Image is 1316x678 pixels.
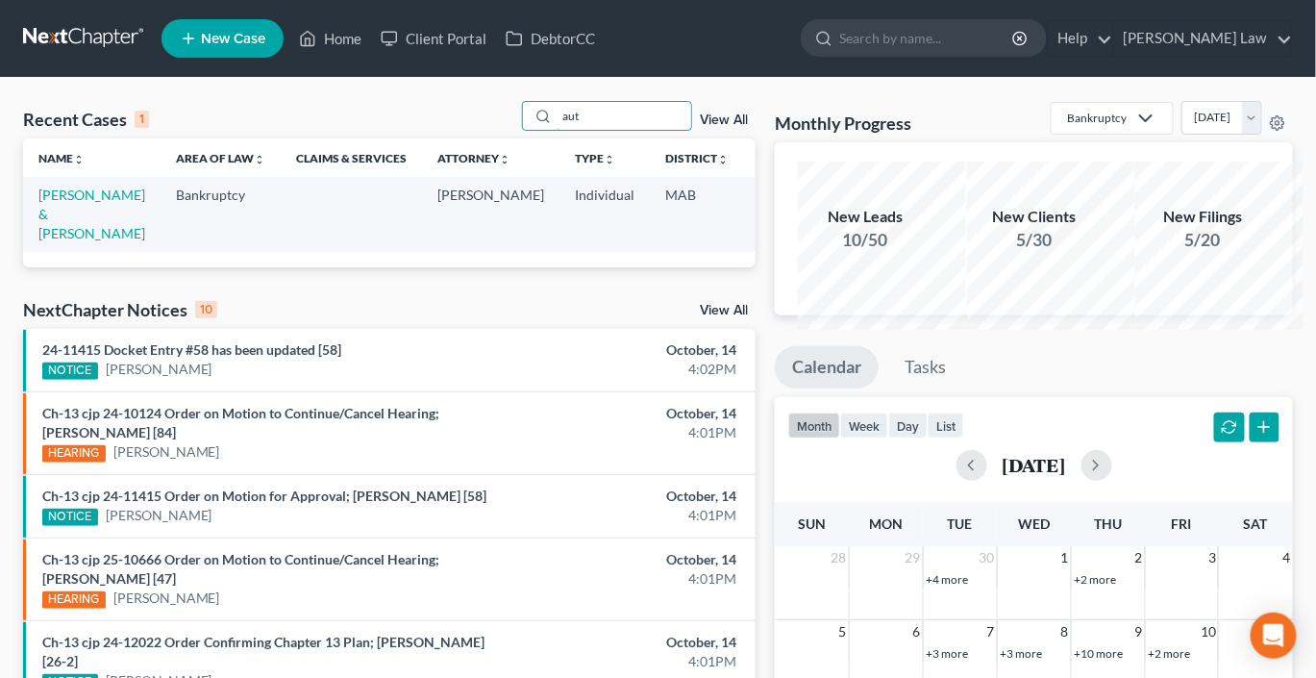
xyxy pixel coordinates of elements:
[113,442,220,462] a: [PERSON_NAME]
[798,228,932,252] div: 10/50
[38,187,145,241] a: [PERSON_NAME] & [PERSON_NAME]
[289,21,371,56] a: Home
[42,509,98,526] div: NOTICE
[887,346,963,389] a: Tasks
[106,360,212,379] a: [PERSON_NAME]
[775,112,911,135] h3: Monthly Progress
[788,413,840,439] button: month
[422,177,559,251] td: [PERSON_NAME]
[518,550,736,569] div: October, 14
[42,488,486,504] a: Ch-13 cjp 24-11415 Order on Motion for Approval; [PERSON_NAME] [58]
[1133,620,1145,643] span: 9
[904,546,923,569] span: 29
[967,206,1102,228] div: New Clients
[1135,228,1270,252] div: 5/20
[518,360,736,379] div: 4:02PM
[42,363,98,380] div: NOTICE
[106,506,212,525] a: [PERSON_NAME]
[1281,546,1293,569] span: 4
[830,546,849,569] span: 28
[281,138,422,177] th: Claims & Services
[1206,546,1218,569] span: 3
[518,404,736,423] div: October, 14
[518,633,736,652] div: October, 14
[717,154,729,165] i: unfold_more
[1067,110,1127,126] div: Bankruptcy
[798,515,826,532] span: Sun
[371,21,496,56] a: Client Portal
[1199,620,1218,643] span: 10
[499,154,510,165] i: unfold_more
[557,102,691,130] input: Search by name...
[1059,546,1071,569] span: 1
[744,177,840,251] td: 7
[518,506,736,525] div: 4:01PM
[135,111,149,128] div: 1
[985,620,997,643] span: 7
[798,206,932,228] div: New Leads
[518,423,736,442] div: 4:01PM
[1048,21,1112,56] a: Help
[665,151,729,165] a: Districtunfold_more
[23,108,149,131] div: Recent Cases
[1135,206,1270,228] div: New Filings
[927,646,969,661] a: +3 more
[575,151,615,165] a: Typeunfold_more
[518,487,736,506] div: October, 14
[42,591,106,609] div: HEARING
[23,298,217,321] div: NextChapter Notices
[1094,515,1122,532] span: Thu
[1172,515,1192,532] span: Fri
[518,340,736,360] div: October, 14
[518,569,736,589] div: 4:01PM
[1114,21,1292,56] a: [PERSON_NAME] Law
[839,20,1015,56] input: Search by name...
[927,572,969,587] a: +4 more
[604,154,615,165] i: unfold_more
[888,413,928,439] button: day
[254,154,265,165] i: unfold_more
[700,304,748,317] a: View All
[195,301,217,318] div: 10
[978,546,997,569] span: 30
[1251,613,1297,659] div: Open Intercom Messenger
[161,177,281,251] td: Bankruptcy
[1059,620,1071,643] span: 8
[1003,455,1066,475] h2: [DATE]
[1133,546,1145,569] span: 2
[42,445,106,463] div: HEARING
[73,154,85,165] i: unfold_more
[948,515,973,532] span: Tue
[1001,646,1043,661] a: +3 more
[1075,646,1124,661] a: +10 more
[650,177,744,251] td: MAB
[775,346,879,389] a: Calendar
[869,515,903,532] span: Mon
[113,589,220,608] a: [PERSON_NAME]
[700,113,748,127] a: View All
[176,151,265,165] a: Area of Lawunfold_more
[967,228,1102,252] div: 5/30
[837,620,849,643] span: 5
[42,551,439,587] a: Ch-13 cjp 25-10666 Order on Motion to Continue/Cancel Hearing; [PERSON_NAME] [47]
[42,341,341,358] a: 24-11415 Docket Entry #58 has been updated [58]
[1018,515,1050,532] span: Wed
[201,32,265,46] span: New Case
[518,652,736,671] div: 4:01PM
[911,620,923,643] span: 6
[42,634,484,669] a: Ch-13 cjp 24-12022 Order Confirming Chapter 13 Plan; [PERSON_NAME] [26-2]
[38,151,85,165] a: Nameunfold_more
[42,405,439,440] a: Ch-13 cjp 24-10124 Order on Motion to Continue/Cancel Hearing; [PERSON_NAME] [84]
[840,413,888,439] button: week
[559,177,650,251] td: Individual
[928,413,964,439] button: list
[1149,646,1191,661] a: +2 more
[1075,572,1117,587] a: +2 more
[437,151,510,165] a: Attorneyunfold_more
[496,21,605,56] a: DebtorCC
[1244,515,1268,532] span: Sat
